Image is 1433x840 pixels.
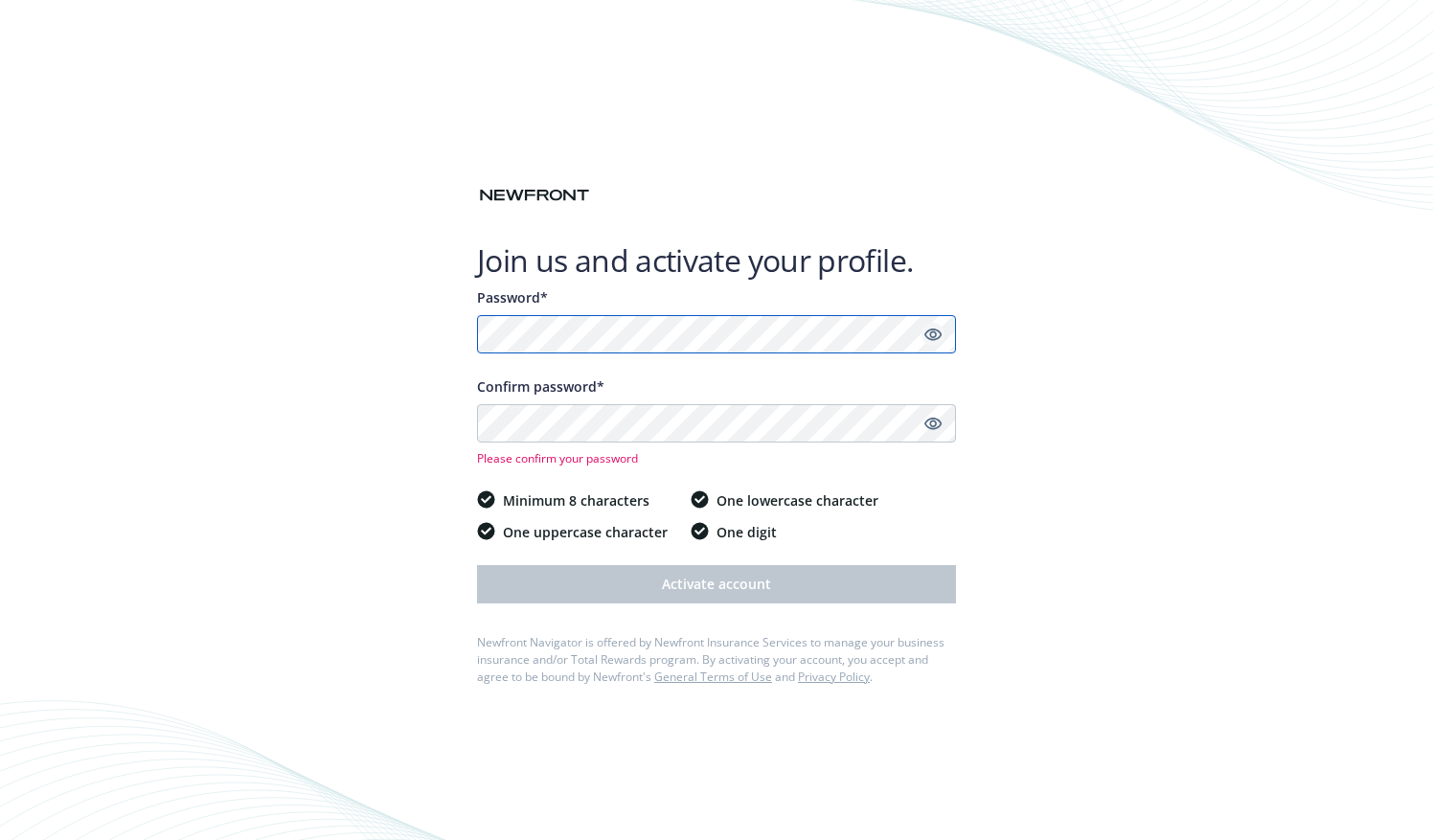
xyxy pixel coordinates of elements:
span: Activate account [662,575,771,593]
button: Activate account [477,565,956,603]
span: One uppercase character [503,522,668,542]
a: Show password [921,412,944,435]
a: Privacy Policy [798,669,870,685]
input: Enter a unique password... [477,315,956,353]
span: One digit [716,522,777,542]
h1: Join us and activate your profile. [477,241,956,280]
span: Password* [477,288,548,306]
div: Newfront Navigator is offered by Newfront Insurance Services to manage your business insurance an... [477,634,956,686]
keeper-lock: Open Keeper Popup [895,323,918,346]
input: Confirm your unique password... [477,404,956,443]
span: One lowercase character [716,490,878,511]
span: Confirm password* [477,377,604,396]
a: Show password [921,323,944,346]
a: General Terms of Use [654,669,772,685]
img: Newfront logo [477,185,592,206]
span: Please confirm your password [477,450,956,466]
span: Minimum 8 characters [503,490,649,511]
